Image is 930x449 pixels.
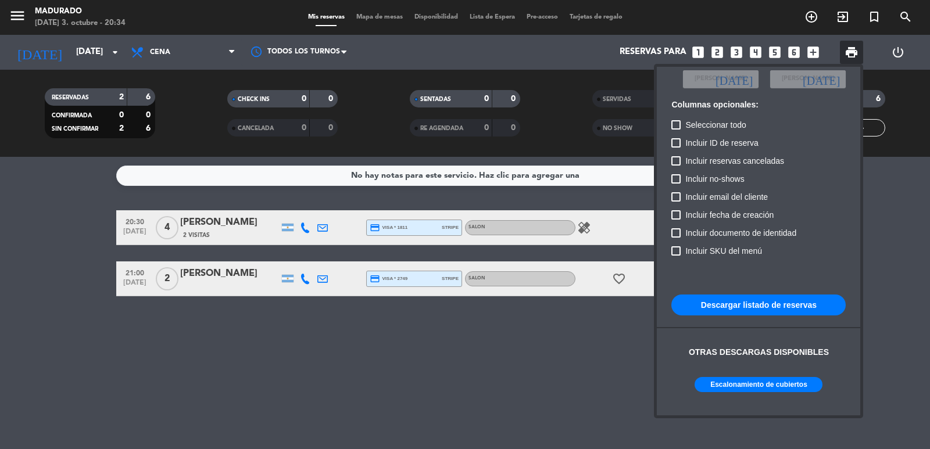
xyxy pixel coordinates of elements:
div: Otras descargas disponibles [689,346,829,359]
i: [DATE] [716,73,753,85]
span: Incluir reservas canceladas [685,154,784,168]
button: Descargar listado de reservas [671,294,846,315]
span: Incluir documento de identidad [685,226,796,240]
span: Incluir fecha de creación [685,208,774,222]
span: Incluir ID de reserva [685,136,758,150]
h6: Columnas opcionales: [671,100,846,110]
button: Escalonamiento de cubiertos [695,377,822,392]
span: Incluir SKU del menú [685,244,762,258]
span: Incluir no-shows [685,172,744,186]
span: [PERSON_NAME] [782,74,834,84]
i: [DATE] [803,73,840,85]
span: Seleccionar todo [685,118,746,132]
span: print [845,45,859,59]
span: [PERSON_NAME] [695,74,747,84]
span: Incluir email del cliente [685,190,768,204]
